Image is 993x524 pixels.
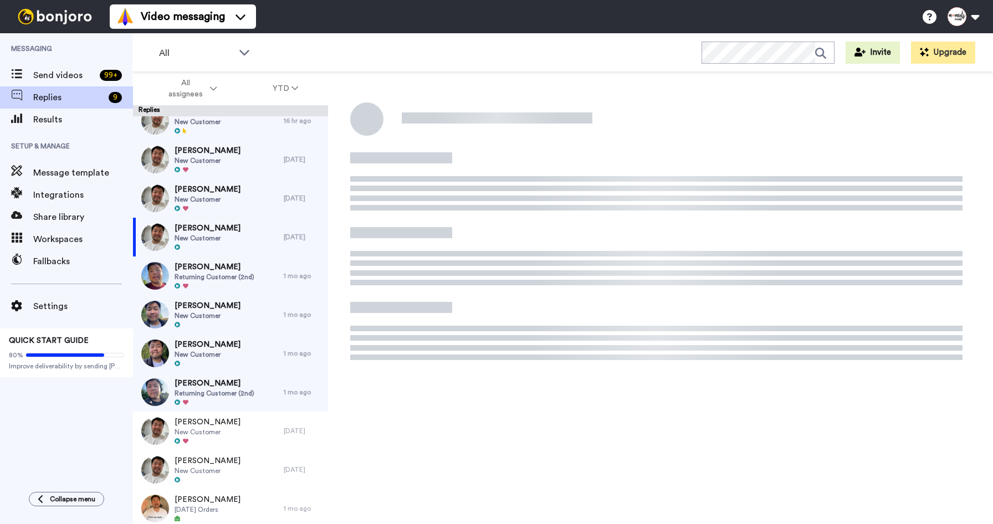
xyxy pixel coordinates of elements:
span: Fallbacks [33,255,133,268]
div: 9 [109,92,122,103]
button: Invite [846,42,900,64]
span: QUICK START GUIDE [9,337,89,345]
span: [PERSON_NAME] [175,417,240,428]
a: [PERSON_NAME]New Customer16 hr ago [133,101,328,140]
span: All assignees [163,78,208,100]
span: Returning Customer (2nd) [175,273,254,281]
span: Video messaging [141,9,225,24]
img: ee27023c-7ffb-4dd8-a416-c4c43f0c4d67-thumb.jpg [141,184,169,212]
img: 0d8949a8-253e-405e-9e8b-a5e927de4938-thumb.jpg [141,262,169,290]
div: 1 mo ago [284,271,323,280]
div: 1 mo ago [284,349,323,358]
div: [DATE] [284,427,323,435]
a: [PERSON_NAME]Returning Customer (2nd)1 mo ago [133,373,328,412]
img: ee27023c-7ffb-4dd8-a416-c4c43f0c4d67-thumb.jpg [141,417,169,445]
img: 87df7c87-6fe3-4033-8032-d607ab1d4d8c-thumb.jpg [141,340,169,367]
img: 1c58b890-89de-4c63-bd99-9e58dde9fb6c-thumb.jpg [141,301,169,328]
span: All [159,47,233,60]
img: ee27023c-7ffb-4dd8-a416-c4c43f0c4d67-thumb.jpg [141,456,169,484]
span: [PERSON_NAME] [175,339,240,350]
span: New Customer [175,311,240,320]
span: New Customer [175,428,240,436]
div: [DATE] [284,233,323,242]
span: Integrations [33,188,133,202]
span: [PERSON_NAME] [175,455,240,466]
img: 602a9265-5ee7-4a06-9d42-2c0be8d79e73-thumb.jpg [141,495,169,522]
span: [PERSON_NAME] [175,184,240,195]
span: New Customer [175,350,240,359]
div: [DATE] [284,155,323,164]
span: Send videos [33,69,95,82]
div: 1 mo ago [284,310,323,319]
span: Message template [33,166,133,179]
span: [PERSON_NAME] [175,261,254,273]
span: 80% [9,351,23,359]
span: Workspaces [33,233,133,246]
button: Collapse menu [29,492,104,506]
img: ee27023c-7ffb-4dd8-a416-c4c43f0c4d67-thumb.jpg [141,146,169,173]
div: 16 hr ago [284,116,323,125]
span: Replies [33,91,104,104]
div: 1 mo ago [284,504,323,513]
img: ee27023c-7ffb-4dd8-a416-c4c43f0c4d67-thumb.jpg [141,223,169,251]
span: [PERSON_NAME] [175,300,240,311]
img: 5a52839d-d63b-4294-acca-911c9b5e9649-thumb.jpg [141,378,169,406]
div: 1 mo ago [284,388,323,397]
div: [DATE] [284,194,323,203]
span: New Customer [175,234,240,243]
a: [PERSON_NAME]New Customer[DATE] [133,179,328,218]
div: Replies [133,105,328,116]
span: [PERSON_NAME] [175,223,240,234]
button: All assignees [135,73,245,104]
a: [PERSON_NAME]New Customer[DATE] [133,412,328,450]
a: [PERSON_NAME]New Customer1 mo ago [133,334,328,373]
span: Results [33,113,133,126]
span: [PERSON_NAME] [175,494,240,505]
span: Returning Customer (2nd) [175,389,254,398]
img: bj-logo-header-white.svg [13,9,96,24]
a: [PERSON_NAME]Returning Customer (2nd)1 mo ago [133,256,328,295]
span: [PERSON_NAME] [175,145,240,156]
span: Share library [33,210,133,224]
button: YTD [245,79,326,99]
span: Improve deliverability by sending [PERSON_NAME]’s from your own email [9,362,124,371]
span: [DATE] Orders [175,505,240,514]
div: [DATE] [284,465,323,474]
button: Upgrade [911,42,975,64]
span: New Customer [175,117,240,126]
span: Settings [33,300,133,313]
span: Collapse menu [50,495,95,504]
img: ee27023c-7ffb-4dd8-a416-c4c43f0c4d67-thumb.jpg [141,107,169,135]
a: [PERSON_NAME]New Customer1 mo ago [133,295,328,334]
span: New Customer [175,466,240,475]
a: [PERSON_NAME]New Customer[DATE] [133,140,328,179]
span: [PERSON_NAME] [175,378,254,389]
img: vm-color.svg [116,8,134,25]
span: New Customer [175,156,240,165]
div: 99 + [100,70,122,81]
a: [PERSON_NAME]New Customer[DATE] [133,450,328,489]
span: New Customer [175,195,240,204]
a: [PERSON_NAME]New Customer[DATE] [133,218,328,256]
